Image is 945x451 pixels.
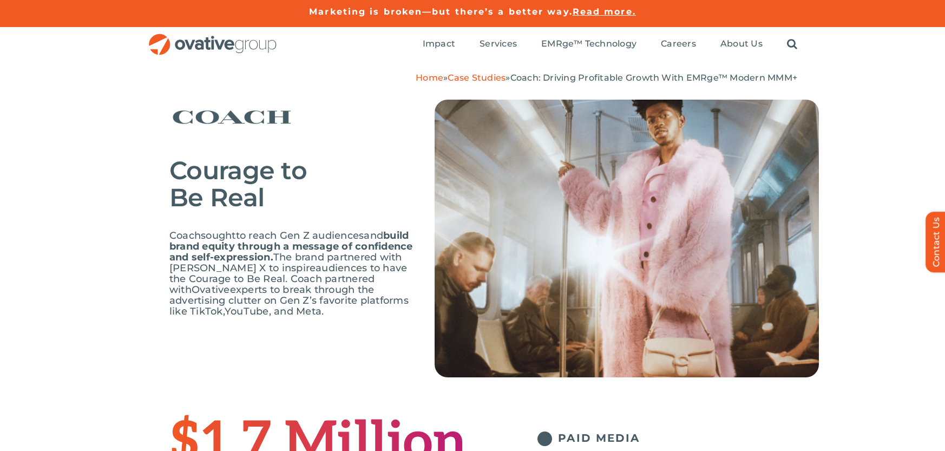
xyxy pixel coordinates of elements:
[416,73,797,83] span: » »
[169,251,402,274] span: The brand partnered with [PERSON_NAME] X to inspire
[169,230,413,263] strong: build brand equity through a message of confidence and self-expression.
[720,38,763,49] span: About Us
[423,38,455,50] a: Impact
[169,100,294,135] img: Site – Case Study Logos
[312,305,321,317] span: ta
[480,38,517,50] a: Services
[510,73,797,83] span: Coach: Driving Profitable Growth With EMRge™ Modern MMM+
[787,38,797,50] a: Search
[448,73,506,83] a: Case Studies
[321,305,324,317] span: .
[169,182,264,213] span: Be Real
[169,262,407,296] span: audiences to have the Courage to Be Real. Coach partnered with
[720,38,763,50] a: About Us
[573,6,636,17] a: Read more.
[305,305,311,317] span: e
[169,284,409,317] span: experts to break through the advertising clutter on Gen Z’s favorite platforms like TikTok,
[236,230,364,241] span: to reach Gen Z audiences
[480,38,517,49] span: Services
[201,230,235,241] span: sought
[541,38,636,50] a: EMRge™ Technology
[541,38,636,49] span: EMRge™ Technology
[416,73,443,83] a: Home
[148,32,278,43] a: OG_Full_horizontal_RGB
[661,38,696,49] span: Careers
[169,155,307,186] span: Courage to
[435,100,819,377] img: x-scaled-1.png
[192,284,230,296] span: Ovative
[309,6,573,17] a: Marketing is broken—but there’s a better way.
[169,230,201,241] span: Coach
[661,38,696,50] a: Careers
[169,230,413,263] span: and
[558,432,819,445] h5: PAID MEDIA
[225,305,305,317] span: YouTube, and M
[423,38,455,49] span: Impact
[423,27,797,62] nav: Menu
